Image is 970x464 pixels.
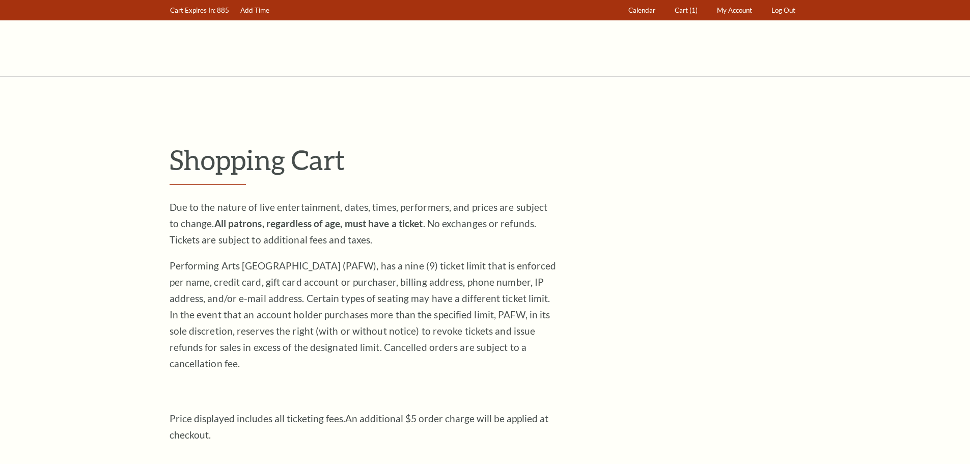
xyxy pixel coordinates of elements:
span: Cart [675,6,688,14]
strong: All patrons, regardless of age, must have a ticket [214,217,423,229]
span: Calendar [628,6,655,14]
p: Shopping Cart [170,143,801,176]
span: My Account [717,6,752,14]
a: My Account [712,1,757,20]
p: Price displayed includes all ticketing fees. [170,411,557,443]
a: Add Time [235,1,274,20]
span: An additional $5 order charge will be applied at checkout. [170,413,548,441]
a: Log Out [766,1,800,20]
p: Performing Arts [GEOGRAPHIC_DATA] (PAFW), has a nine (9) ticket limit that is enforced per name, ... [170,258,557,372]
span: Cart Expires In: [170,6,215,14]
a: Cart (1) [670,1,702,20]
a: Calendar [623,1,660,20]
span: (1) [689,6,698,14]
span: Due to the nature of live entertainment, dates, times, performers, and prices are subject to chan... [170,201,548,245]
span: 885 [217,6,229,14]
